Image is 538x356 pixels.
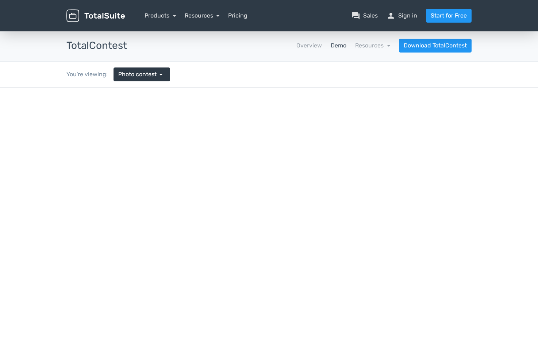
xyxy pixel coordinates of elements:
[228,11,247,20] a: Pricing
[185,12,220,19] a: Resources
[426,9,472,23] a: Start for Free
[114,67,170,81] a: Photo contest arrow_drop_down
[399,39,472,53] a: Download TotalContest
[355,42,390,49] a: Resources
[351,11,378,20] a: question_answerSales
[145,12,176,19] a: Products
[296,41,322,50] a: Overview
[66,70,114,79] div: You're viewing:
[331,41,346,50] a: Demo
[118,70,157,79] span: Photo contest
[66,40,127,51] h3: TotalContest
[66,9,125,22] img: TotalSuite for WordPress
[351,11,360,20] span: question_answer
[387,11,395,20] span: person
[157,70,165,79] span: arrow_drop_down
[387,11,417,20] a: personSign in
